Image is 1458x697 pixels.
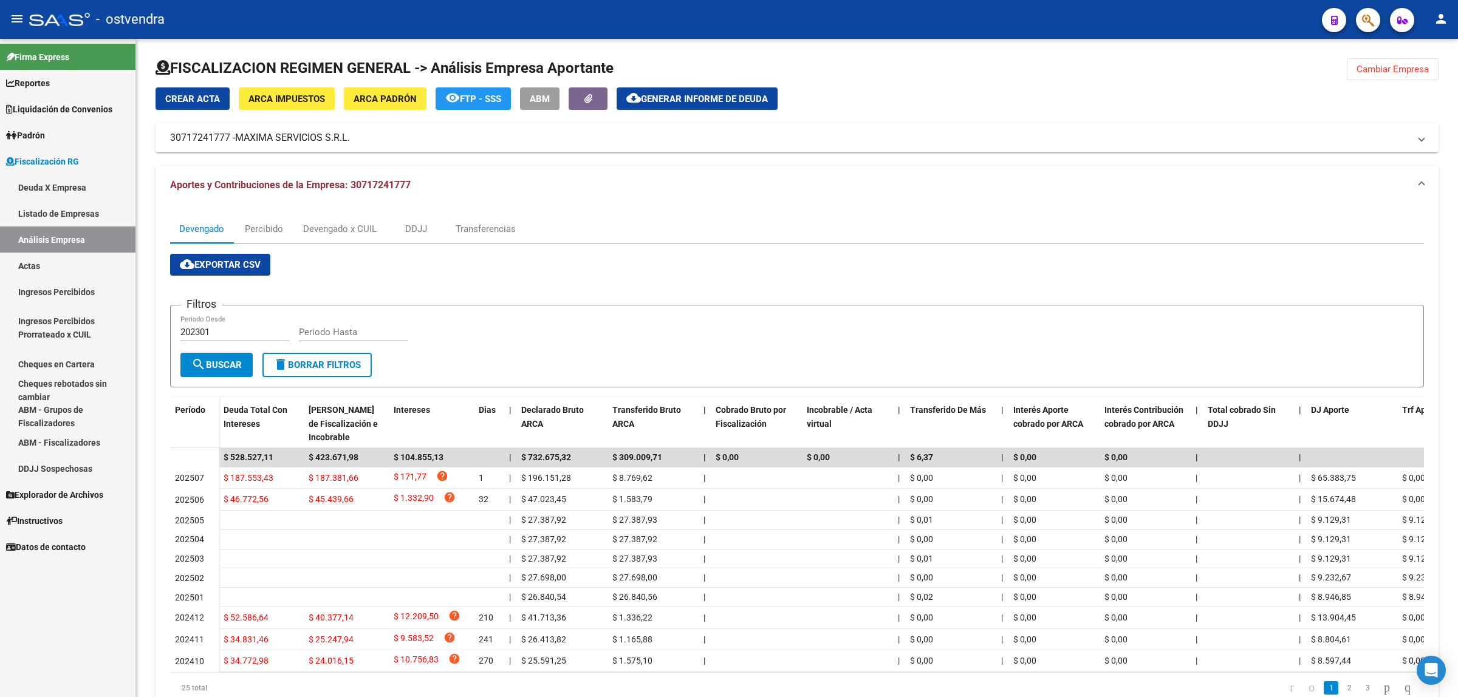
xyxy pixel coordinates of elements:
span: $ 27.387,92 [612,534,657,544]
i: help [448,610,460,622]
span: $ 26.840,56 [612,592,657,602]
span: $ 187.553,43 [224,473,273,483]
mat-icon: cloud_download [626,90,641,105]
span: | [1196,592,1197,602]
span: Transferido Bruto ARCA [612,405,681,429]
span: ARCA Padrón [354,93,417,104]
span: | [898,634,900,644]
datatable-header-cell: Transferido Bruto ARCA [607,397,699,450]
span: $ 187.381,66 [309,473,358,483]
span: $ 9.129,31 [1311,534,1351,544]
span: | [898,534,900,544]
datatable-header-cell: Declarado Bruto ARCA [516,397,607,450]
h1: FISCALIZACION REGIMEN GENERAL -> Análisis Empresa Aportante [156,58,614,78]
span: | [509,494,511,504]
span: $ 27.698,00 [612,573,657,582]
span: $ 52.586,64 [224,613,269,622]
mat-expansion-panel-header: Aportes y Contribuciones de la Empresa: 30717241777 [156,166,1439,205]
span: 202412 [175,613,204,622]
span: Buscar [191,359,242,370]
button: ARCA Padrón [344,87,426,110]
button: Exportar CSV [170,254,270,276]
span: | [1196,534,1197,544]
datatable-header-cell: Deuda Bruta Neto de Fiscalización e Incobrable [304,397,389,450]
span: Transferido De Más [910,405,986,415]
span: | [1196,573,1197,582]
span: $ 27.387,93 [612,515,657,525]
span: $ 0,00 [1104,515,1128,525]
a: go to last page [1399,681,1416,695]
span: | [509,613,511,622]
span: | [898,473,900,483]
a: 1 [1324,681,1338,695]
div: Devengado x CUIL [303,222,377,236]
mat-expansion-panel-header: 30717241777 -MAXIMA SERVICIOS S.R.L. [156,123,1439,152]
button: FTP - SSS [436,87,511,110]
span: $ 0,00 [1402,473,1425,483]
span: 202501 [175,593,204,602]
span: $ 0,00 [910,473,933,483]
span: | [1001,494,1003,504]
span: | [703,405,706,415]
span: Declarado Bruto ARCA [521,405,584,429]
span: $ 0,02 [910,592,933,602]
datatable-header-cell: Intereses [389,397,474,450]
span: $ 65.383,75 [1311,473,1356,483]
span: $ 0,00 [1013,613,1036,622]
span: $ 0,00 [1013,656,1036,665]
span: | [1196,405,1198,415]
span: $ 0,00 [1013,473,1036,483]
span: $ 0,00 [1402,656,1425,665]
span: Cobrado Bruto por Fiscalización [716,405,786,429]
span: [PERSON_NAME] de Fiscalización e Incobrable [309,405,378,443]
span: $ 0,00 [716,452,739,462]
span: $ 9.232,67 [1402,573,1442,582]
span: $ 0,00 [1104,554,1128,563]
span: Datos de contacto [6,540,86,554]
span: 202504 [175,534,204,544]
span: $ 0,00 [1104,656,1128,665]
span: Padrón [6,129,45,142]
mat-icon: delete [273,357,288,372]
span: $ 34.831,46 [224,634,269,644]
span: $ 1.575,10 [612,656,652,665]
span: Intereses [394,405,430,415]
span: Exportar CSV [180,259,261,270]
span: | [1001,573,1003,582]
span: | [1299,554,1301,563]
span: 202505 [175,515,204,525]
span: $ 0,00 [1013,592,1036,602]
span: Dias [479,405,496,415]
span: Crear Acta [165,93,220,104]
span: | [703,554,705,563]
span: $ 8.597,44 [1311,656,1351,665]
span: MAXIMA SERVICIOS S.R.L. [235,131,350,144]
span: | [898,405,900,415]
span: $ 9.583,52 [394,631,434,648]
span: | [898,494,900,504]
span: $ 0,00 [1013,573,1036,582]
span: | [1001,634,1003,644]
span: 202411 [175,634,204,644]
span: $ 41.713,36 [521,613,566,622]
button: ABM [520,87,560,110]
span: $ 46.772,56 [224,494,269,504]
button: Borrar Filtros [262,353,372,377]
span: $ 0,00 [1013,534,1036,544]
span: 270 [479,656,493,665]
button: Crear Acta [156,87,230,110]
span: | [1001,473,1003,483]
span: $ 12.209,50 [394,610,439,626]
span: | [1299,613,1301,622]
span: $ 0,00 [1104,613,1128,622]
span: 241 [479,634,493,644]
datatable-header-cell: Dias [474,397,504,450]
span: | [1001,656,1003,665]
datatable-header-cell: Total cobrado Sin DDJJ [1203,397,1294,450]
span: | [1196,554,1197,563]
span: | [1196,634,1197,644]
span: Instructivos [6,514,63,528]
mat-icon: person [1434,12,1448,26]
span: | [1196,515,1197,525]
span: $ 1.583,79 [612,494,652,504]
